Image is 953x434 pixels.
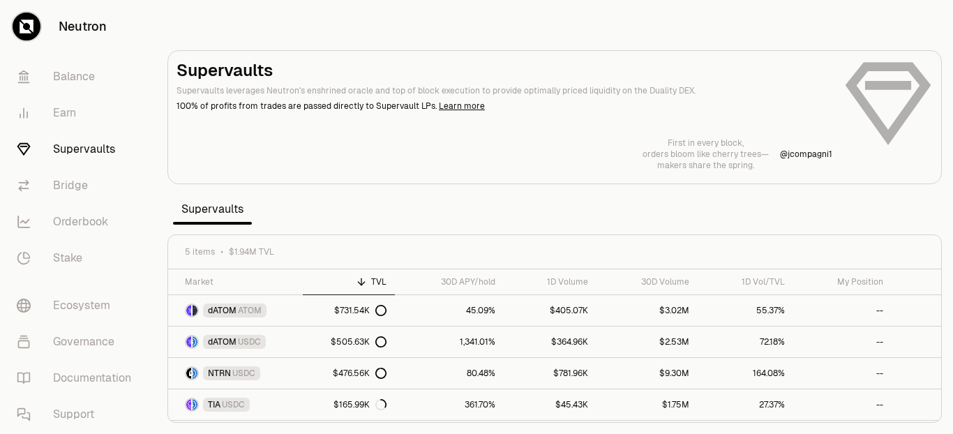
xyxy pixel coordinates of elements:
[6,240,151,276] a: Stake
[643,137,769,171] a: First in every block,orders bloom like cherry trees—makers share the spring.
[193,368,197,379] img: USDC Logo
[793,389,892,420] a: --
[6,131,151,167] a: Supervaults
[643,137,769,149] p: First in every block,
[238,305,262,316] span: ATOM
[168,295,303,326] a: dATOM LogoATOM LogodATOMATOM
[6,167,151,204] a: Bridge
[208,368,231,379] span: NTRN
[504,358,596,389] a: $781.96K
[238,336,261,347] span: USDC
[177,59,832,82] h2: Supervaults
[173,195,252,223] span: Supervaults
[6,95,151,131] a: Earn
[395,295,504,326] a: 45.09%
[222,399,245,410] span: USDC
[6,287,151,324] a: Ecosystem
[208,399,220,410] span: TIA
[698,327,793,357] a: 72.18%
[186,336,191,347] img: dATOM Logo
[334,305,387,316] div: $731.54K
[395,358,504,389] a: 80.48%
[698,295,793,326] a: 55.37%
[333,368,387,379] div: $476.56K
[303,389,394,420] a: $165.99K
[439,100,485,112] a: Learn more
[168,358,303,389] a: NTRN LogoUSDC LogoNTRNUSDC
[698,389,793,420] a: 27.37%
[303,358,394,389] a: $476.56K
[512,276,588,287] div: 1D Volume
[303,327,394,357] a: $505.63K
[232,368,255,379] span: USDC
[793,327,892,357] a: --
[706,276,784,287] div: 1D Vol/TVL
[395,327,504,357] a: 1,341.01%
[193,305,197,316] img: ATOM Logo
[596,389,698,420] a: $1.75M
[185,246,215,257] span: 5 items
[311,276,386,287] div: TVL
[6,396,151,433] a: Support
[6,324,151,360] a: Governance
[6,204,151,240] a: Orderbook
[193,336,197,347] img: USDC Logo
[780,149,832,160] p: @ jcompagni1
[596,327,698,357] a: $2.53M
[643,160,769,171] p: makers share the spring.
[793,358,892,389] a: --
[185,276,294,287] div: Market
[229,246,274,257] span: $1.94M TVL
[403,276,496,287] div: 30D APY/hold
[6,360,151,396] a: Documentation
[698,358,793,389] a: 164.08%
[177,84,832,97] p: Supervaults leverages Neutron's enshrined oracle and top of block execution to provide optimally ...
[596,295,698,326] a: $3.02M
[333,399,387,410] div: $165.99K
[186,399,191,410] img: TIA Logo
[504,295,596,326] a: $405.07K
[186,368,191,379] img: NTRN Logo
[177,100,832,112] p: 100% of profits from trades are passed directly to Supervault LPs.
[643,149,769,160] p: orders bloom like cherry trees—
[596,358,698,389] a: $9.30M
[208,336,237,347] span: dATOM
[303,295,394,326] a: $731.54K
[780,149,832,160] a: @jcompagni1
[331,336,387,347] div: $505.63K
[504,327,596,357] a: $364.96K
[395,389,504,420] a: 361.70%
[802,276,884,287] div: My Position
[186,305,191,316] img: dATOM Logo
[504,389,596,420] a: $45.43K
[193,399,197,410] img: USDC Logo
[168,389,303,420] a: TIA LogoUSDC LogoTIAUSDC
[208,305,237,316] span: dATOM
[605,276,689,287] div: 30D Volume
[6,59,151,95] a: Balance
[793,295,892,326] a: --
[168,327,303,357] a: dATOM LogoUSDC LogodATOMUSDC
